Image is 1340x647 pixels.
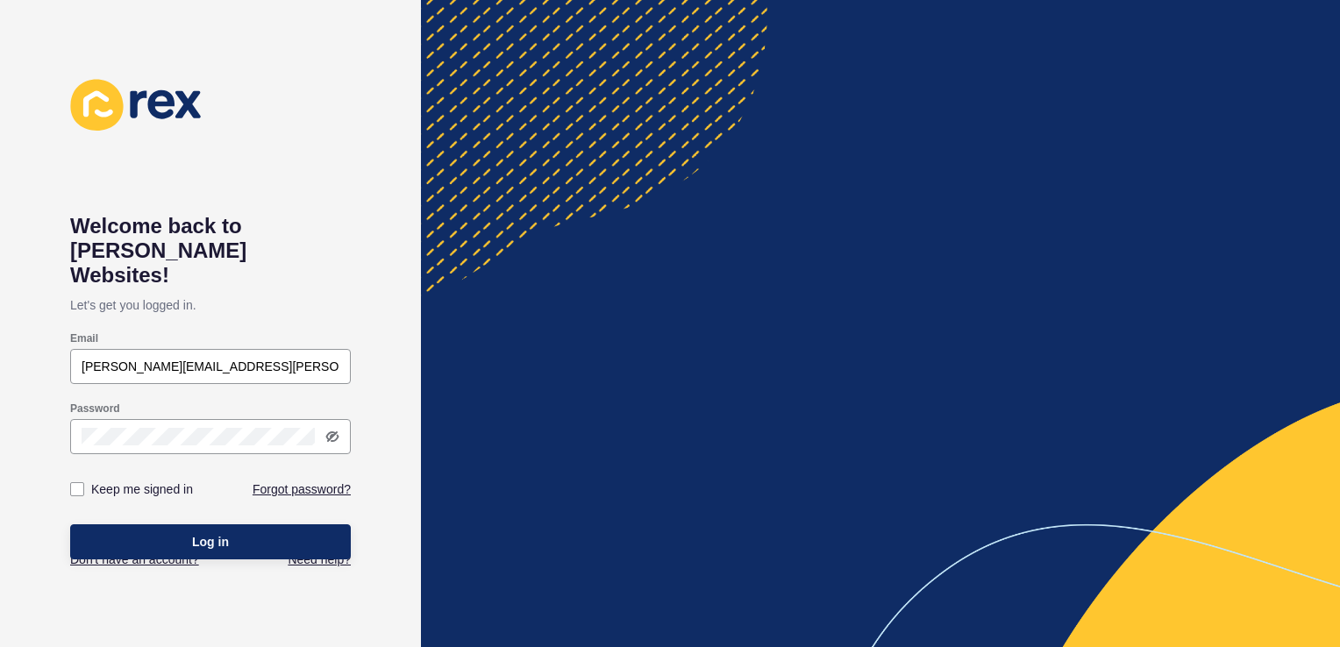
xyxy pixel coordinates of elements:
[253,480,351,498] a: Forgot password?
[70,551,199,568] a: Don't have an account?
[70,402,120,416] label: Password
[192,533,229,551] span: Log in
[70,331,98,345] label: Email
[70,524,351,559] button: Log in
[82,358,339,375] input: e.g. name@company.com
[70,288,351,323] p: Let's get you logged in.
[91,480,193,498] label: Keep me signed in
[70,214,351,288] h1: Welcome back to [PERSON_NAME] Websites!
